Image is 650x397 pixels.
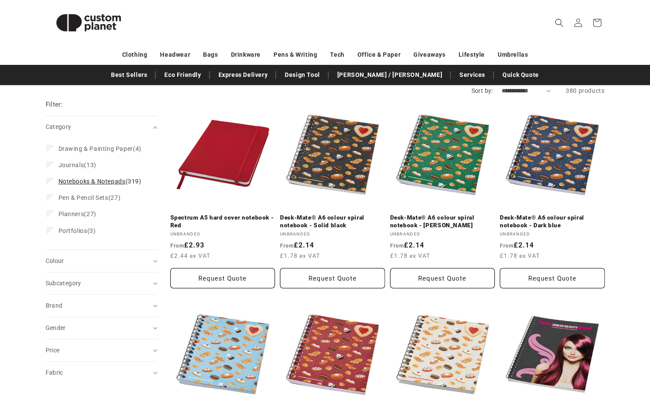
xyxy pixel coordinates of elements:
label: Sort by: [471,87,493,94]
a: Pens & Writing [274,47,317,62]
span: Colour [46,257,64,264]
a: Desk-Mate® A6 colour spiral notebook - [PERSON_NAME] [390,214,495,229]
a: Desk-Mate® A6 colour spiral notebook - Solid black [280,214,385,229]
button: Request Quote [280,268,385,288]
span: (27) [59,210,96,218]
summary: Price [46,339,157,361]
a: Desk-Mate® A6 colour spiral notebook - Dark blue [500,214,605,229]
a: Express Delivery [214,67,272,82]
span: Gender [46,324,66,331]
summary: Category (0 selected) [46,116,157,138]
span: (319) [59,177,142,185]
span: (4) [59,145,142,153]
a: Office & Paper [357,47,400,62]
span: Category [46,123,71,130]
a: Giveaways [413,47,445,62]
a: Drinkware [231,47,261,62]
h2: Filter: [46,100,63,110]
span: 380 products [566,87,604,94]
span: (13) [59,161,96,169]
span: Brand [46,302,63,309]
button: Request Quote [170,268,275,288]
a: Bags [203,47,218,62]
summary: Search [550,13,569,32]
summary: Gender (0 selected) [46,317,157,339]
a: [PERSON_NAME] / [PERSON_NAME] [333,67,447,82]
a: Best Sellers [107,67,151,82]
button: Request Quote [390,268,495,288]
span: (27) [59,194,121,202]
summary: Fabric (0 selected) [46,362,157,384]
img: Custom Planet [46,3,132,42]
a: Clothing [122,47,148,62]
summary: Brand (0 selected) [46,295,157,317]
span: Pen & Pencil Sets [59,194,108,201]
span: Notebooks & Notepads [59,178,126,185]
span: Journals [59,162,84,168]
span: Fabric [46,369,63,376]
span: Drawing & Painting Paper [59,145,133,152]
a: Tech [330,47,344,62]
a: Services [455,67,490,82]
a: Quick Quote [498,67,543,82]
span: Planners [59,211,84,217]
a: Eco Friendly [160,67,205,82]
a: Spectrum A5 hard cover notebook - Red [170,214,275,229]
iframe: Chat Widget [607,356,650,397]
span: Price [46,347,60,354]
a: Lifestyle [459,47,485,62]
a: Umbrellas [498,47,528,62]
a: Design Tool [280,67,324,82]
summary: Subcategory (0 selected) [46,272,157,294]
button: Request Quote [500,268,605,288]
summary: Colour (0 selected) [46,250,157,272]
span: (3) [59,227,96,235]
span: Portfolios [59,227,87,234]
span: Subcategory [46,280,81,287]
a: Headwear [160,47,190,62]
